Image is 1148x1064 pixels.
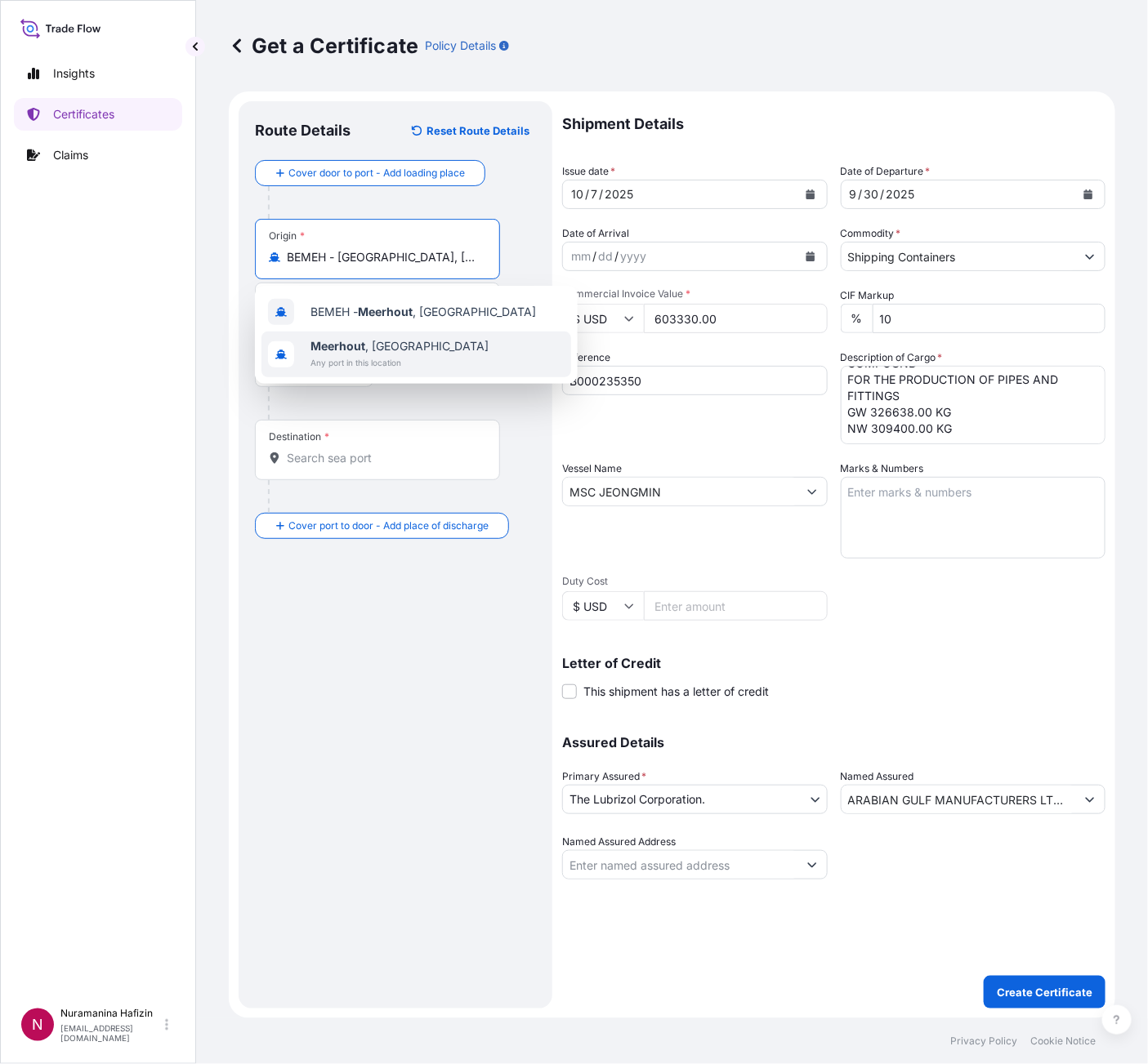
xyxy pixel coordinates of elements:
div: % [841,304,873,333]
p: Shipment Details [562,101,1106,147]
input: Named Assured Address [563,850,797,879]
span: This shipment has a letter of credit [583,683,769,700]
button: Cover door to port - Add loading place [255,160,485,186]
input: Assured Name [842,785,1076,814]
button: Show suggestions [1075,242,1105,271]
div: Origin [269,229,305,243]
label: Named Assured [841,768,914,785]
div: / [592,247,596,266]
button: Show suggestions [797,477,827,506]
input: Origin [287,249,480,265]
p: Reset Route Details [427,122,529,139]
span: , [GEOGRAPHIC_DATA] [310,338,489,354]
div: day, [596,247,614,266]
div: / [585,185,589,204]
div: day, [863,185,881,204]
div: Destination [269,430,329,443]
span: Date of Arrival [562,225,629,242]
div: / [614,247,619,266]
button: Show suggestions [1075,785,1105,814]
p: Insights [53,65,95,82]
div: month, [570,247,592,266]
div: / [881,185,885,204]
button: Calendar [797,181,824,207]
label: CIF Markup [841,287,895,304]
p: Get a Certificate [229,33,418,59]
a: Cookie Notice [1030,1035,1096,1048]
button: The Lubrizol Corporation. [562,785,828,814]
div: year, [619,247,648,266]
p: Route Details [255,121,351,140]
div: month, [570,185,585,204]
div: day, [589,185,599,204]
label: Commodity [841,225,901,242]
p: Claims [53,147,88,163]
input: Destination [287,450,480,466]
button: Calendar [797,243,824,269]
input: Type to search commodity [842,242,1076,271]
div: / [859,185,863,204]
label: Marks & Numbers [841,461,924,477]
div: year, [603,185,635,204]
p: Certificates [53,106,114,122]
input: Text to appear on certificate [255,283,500,312]
button: Show suggestions [797,850,827,879]
input: Enter percentage between 0 and 24% [873,304,1106,333]
span: Primary Assured [562,768,646,785]
div: month, [848,185,859,204]
input: Enter amount [644,304,828,333]
input: Type to search vessel name or IMO [563,477,797,506]
p: Policy Details [425,38,496,54]
button: Calendar [1075,181,1101,207]
span: N [32,1017,43,1033]
button: Reset Route Details [404,118,536,144]
label: Reference [562,349,610,366]
label: Description of Cargo [841,349,943,366]
a: Privacy Policy [950,1035,1017,1048]
span: BEMEH - , [GEOGRAPHIC_DATA] [310,304,536,320]
span: The Lubrizol Corporation. [570,791,705,808]
button: Create Certificate [984,976,1106,1008]
label: Vessel Name [562,461,622,477]
p: Assured Details [562,736,1106,749]
span: Date of Departure [841,163,931,180]
b: Meerhout [310,339,365,353]
p: [EMAIL_ADDRESS][DOMAIN_NAME] [60,1023,162,1043]
button: Cover port to door - Add place of discharge [255,513,509,539]
b: Meerhout [358,305,413,318]
a: Insights [14,57,182,90]
div: year, [885,185,917,204]
input: Enter booking reference [562,366,828,395]
label: Named Assured Address [562,834,676,850]
a: Certificates [14,98,182,131]
div: Show suggestions [255,286,578,384]
span: Duty Cost [562,575,828,588]
span: Cover door to port - Add loading place [288,165,465,181]
p: Create Certificate [997,984,1092,1000]
p: Letter of Credit [562,657,1106,670]
span: Commercial Invoice Value [562,287,828,301]
span: Issue date [562,163,615,180]
span: Any port in this location [310,354,489,371]
div: / [599,185,603,204]
span: Cover port to door - Add place of discharge [288,518,489,534]
input: Enter amount [644,591,828,621]
a: Claims [14,139,182,171]
p: Nuramanina Hafizin [60,1007,162,1020]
